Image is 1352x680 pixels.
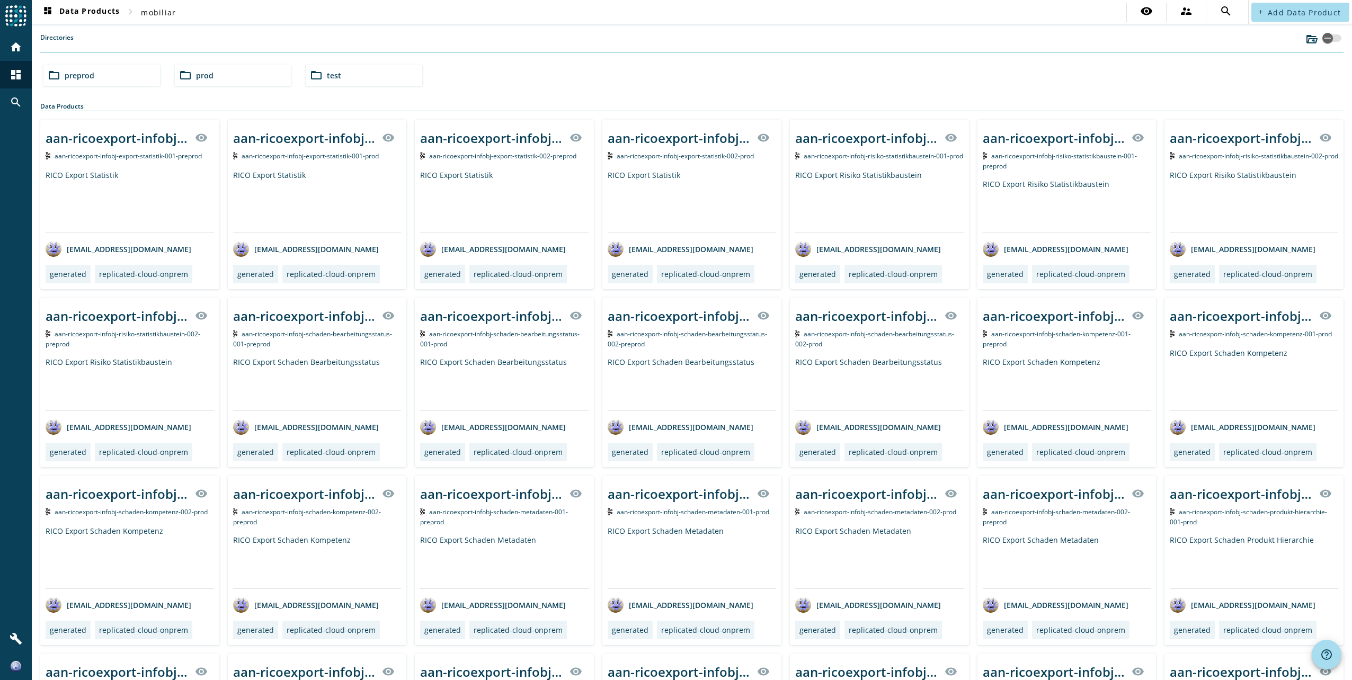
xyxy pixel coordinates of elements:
[196,70,214,80] span: prod
[55,507,208,516] span: Kafka Topic: aan-ricoexport-infobj-schaden-kompetenz-002-prod
[570,665,582,678] mat-icon: visibility
[661,269,750,279] div: replicated-cloud-onprem
[983,241,999,257] img: avatar
[46,330,50,337] img: Kafka Topic: aan-ricoexport-infobj-risiko-statistikbaustein-002-preprod
[849,447,938,457] div: replicated-cloud-onprem
[983,152,988,159] img: Kafka Topic: aan-ricoexport-infobj-risiko-statistikbaustein-001-preprod
[46,485,189,503] div: aan-ricoexport-infobj-schaden-kompetenz-002-_stage_
[608,307,751,325] div: aan-ricoexport-infobj-schaden-bearbeitungsstatus-002-_stage_
[1170,535,1338,588] div: RICO Export Schaden Produkt Hierarchie
[608,419,624,435] img: avatar
[233,597,379,613] div: [EMAIL_ADDRESS][DOMAIN_NAME]
[983,597,999,613] img: avatar
[983,330,988,337] img: Kafka Topic: aan-ricoexport-infobj-schaden-kompetenz-001-preprod
[50,269,86,279] div: generated
[795,526,964,588] div: RICO Export Schaden Metadaten
[237,447,274,457] div: generated
[233,485,376,503] div: aan-ricoexport-infobj-schaden-kompetenz-002-_stage_
[420,419,436,435] img: avatar
[40,102,1344,111] div: Data Products
[795,241,941,257] div: [EMAIL_ADDRESS][DOMAIN_NAME]
[608,597,753,613] div: [EMAIL_ADDRESS][DOMAIN_NAME]
[795,357,964,410] div: RICO Export Schaden Bearbeitungsstatus
[287,269,376,279] div: replicated-cloud-onprem
[420,170,589,232] div: RICO Export Statistik
[945,131,957,144] mat-icon: visibility
[608,508,612,515] img: Kafka Topic: aan-ricoexport-infobj-schaden-metadaten-001-prod
[983,241,1128,257] div: [EMAIL_ADDRESS][DOMAIN_NAME]
[420,241,436,257] img: avatar
[382,309,395,322] mat-icon: visibility
[1170,170,1338,232] div: RICO Export Risiko Statistikbaustein
[1180,5,1193,17] mat-icon: supervisor_account
[849,625,938,635] div: replicated-cloud-onprem
[612,447,648,457] div: generated
[310,69,323,82] mat-icon: folder_open
[570,487,582,500] mat-icon: visibility
[849,269,938,279] div: replicated-cloud-onprem
[179,69,192,82] mat-icon: folder_open
[795,241,811,257] img: avatar
[420,129,563,147] div: aan-ricoexport-infobj-export-statistik-002-_stage_
[65,70,94,80] span: preprod
[1223,269,1312,279] div: replicated-cloud-onprem
[195,131,208,144] mat-icon: visibility
[983,508,988,515] img: Kafka Topic: aan-ricoexport-infobj-schaden-metadaten-002-preprod
[1251,3,1349,22] button: Add Data Product
[983,151,1137,171] span: Kafka Topic: aan-ricoexport-infobj-risiko-statistikbaustein-001-preprod
[795,129,938,147] div: aan-ricoexport-infobj-risiko-statistikbaustein-001-_stage_
[237,625,274,635] div: generated
[795,419,941,435] div: [EMAIL_ADDRESS][DOMAIN_NAME]
[137,3,180,22] button: mobiliar
[195,487,208,500] mat-icon: visibility
[1223,447,1312,457] div: replicated-cloud-onprem
[1268,7,1341,17] span: Add Data Product
[1223,625,1312,635] div: replicated-cloud-onprem
[1174,625,1211,635] div: generated
[10,632,22,645] mat-icon: build
[983,307,1126,325] div: aan-ricoexport-infobj-schaden-kompetenz-001-_stage_
[46,129,189,147] div: aan-ricoexport-infobj-export-statistik-001-_stage_
[1132,309,1144,322] mat-icon: visibility
[10,41,22,53] mat-icon: home
[1220,5,1232,17] mat-icon: search
[757,487,770,500] mat-icon: visibility
[50,625,86,635] div: generated
[1170,330,1175,337] img: Kafka Topic: aan-ricoexport-infobj-schaden-kompetenz-001-prod
[945,487,957,500] mat-icon: visibility
[46,526,214,588] div: RICO Export Schaden Kompetenz
[1036,625,1125,635] div: replicated-cloud-onprem
[420,357,589,410] div: RICO Export Schaden Bearbeitungsstatus
[233,419,379,435] div: [EMAIL_ADDRESS][DOMAIN_NAME]
[617,507,769,516] span: Kafka Topic: aan-ricoexport-infobj-schaden-metadaten-001-prod
[46,357,214,410] div: RICO Export Risiko Statistikbaustein
[608,330,612,337] img: Kafka Topic: aan-ricoexport-infobj-schaden-bearbeitungsstatus-002-preprod
[99,447,188,457] div: replicated-cloud-onprem
[1179,151,1338,160] span: Kafka Topic: aan-ricoexport-infobj-risiko-statistikbaustein-002-prod
[382,487,395,500] mat-icon: visibility
[983,419,999,435] img: avatar
[382,131,395,144] mat-icon: visibility
[799,269,836,279] div: generated
[233,152,238,159] img: Kafka Topic: aan-ricoexport-infobj-export-statistik-001-prod
[233,329,393,348] span: Kafka Topic: aan-ricoexport-infobj-schaden-bearbeitungsstatus-001-preprod
[46,329,200,348] span: Kafka Topic: aan-ricoexport-infobj-risiko-statistikbaustein-002-preprod
[612,625,648,635] div: generated
[795,307,938,325] div: aan-ricoexport-infobj-schaden-bearbeitungsstatus-002-_stage_
[608,597,624,613] img: avatar
[1170,508,1175,515] img: Kafka Topic: aan-ricoexport-infobj-schaden-produkt-hierarchie-001-prod
[1170,152,1175,159] img: Kafka Topic: aan-ricoexport-infobj-risiko-statistikbaustein-002-prod
[570,131,582,144] mat-icon: visibility
[1320,648,1333,661] mat-icon: help_outline
[983,535,1151,588] div: RICO Export Schaden Metadaten
[983,507,1131,526] span: Kafka Topic: aan-ricoexport-infobj-schaden-metadaten-002-preprod
[804,507,956,516] span: Kafka Topic: aan-ricoexport-infobj-schaden-metadaten-002-prod
[608,129,751,147] div: aan-ricoexport-infobj-export-statistik-002-_stage_
[799,625,836,635] div: generated
[795,597,941,613] div: [EMAIL_ADDRESS][DOMAIN_NAME]
[608,170,776,232] div: RICO Export Statistik
[233,307,376,325] div: aan-ricoexport-infobj-schaden-bearbeitungsstatus-001-_stage_
[799,447,836,457] div: generated
[757,131,770,144] mat-icon: visibility
[608,485,751,503] div: aan-ricoexport-infobj-schaden-metadaten-001-_stage_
